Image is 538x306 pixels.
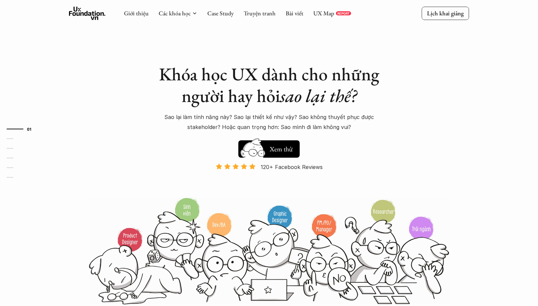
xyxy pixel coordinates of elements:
[244,9,276,17] a: Truyện tranh
[238,137,300,158] a: Xem thử
[270,144,293,154] h5: Xem thử
[210,163,328,197] a: 120+ Facebook Reviews
[261,162,323,172] p: 120+ Facebook Reviews
[159,9,191,17] a: Các khóa học
[336,11,351,15] a: REPORT
[280,84,357,107] em: sao lại thế?
[286,9,303,17] a: Bài viết
[337,11,350,15] p: REPORT
[152,63,386,107] h1: Khóa học UX dành cho những người hay hỏi
[156,112,382,132] p: Sao lại làm tính năng này? Sao lại thiết kế như vậy? Sao không thuyết phục được stakeholder? Hoặc...
[124,9,149,17] a: Giới thiệu
[207,9,234,17] a: Case Study
[27,126,32,131] strong: 01
[313,9,334,17] a: UX Map
[427,9,464,17] p: Lịch khai giảng
[422,7,469,20] a: Lịch khai giảng
[7,125,38,133] a: 01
